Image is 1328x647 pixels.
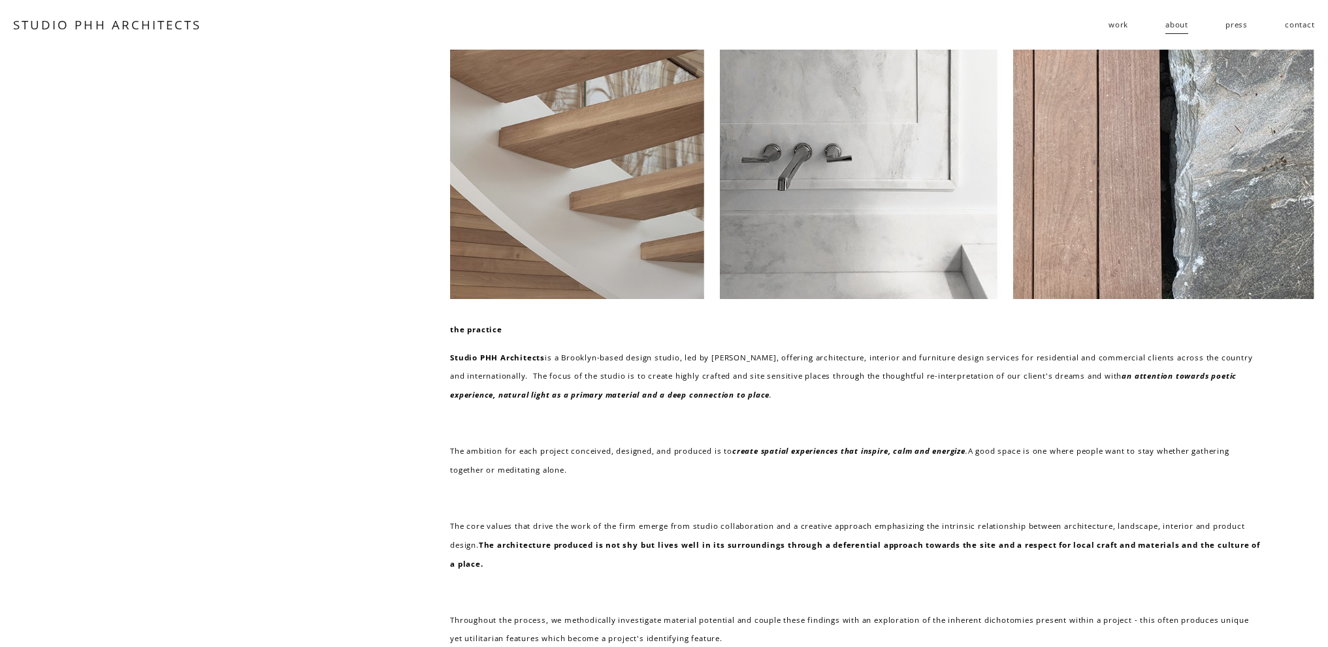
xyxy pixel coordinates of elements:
a: folder dropdown [1109,14,1128,35]
p: The core values that drive the work of the firm emerge from studio collaboration and a creative a... [450,517,1260,574]
strong: Studio PHH Architects [450,353,545,362]
em: . [965,446,968,456]
em: . [769,390,772,400]
a: contact [1285,14,1315,35]
p: is a Brooklyn-based design studio, led by [PERSON_NAME], offering architecture, interior and furn... [450,349,1260,405]
a: about [1165,14,1188,35]
em: create spatial experiences that inspire, calm and energize [732,446,965,456]
a: STUDIO PHH ARCHITECTS [13,16,201,33]
span: work [1109,16,1128,35]
a: press [1225,14,1248,35]
p: The ambition for each project conceived, designed, and produced is to A good space is one where p... [450,442,1260,480]
strong: the practice [450,324,502,334]
strong: The architecture produced is not shy but lives well in its surroundings through a deferential app... [450,540,1263,569]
